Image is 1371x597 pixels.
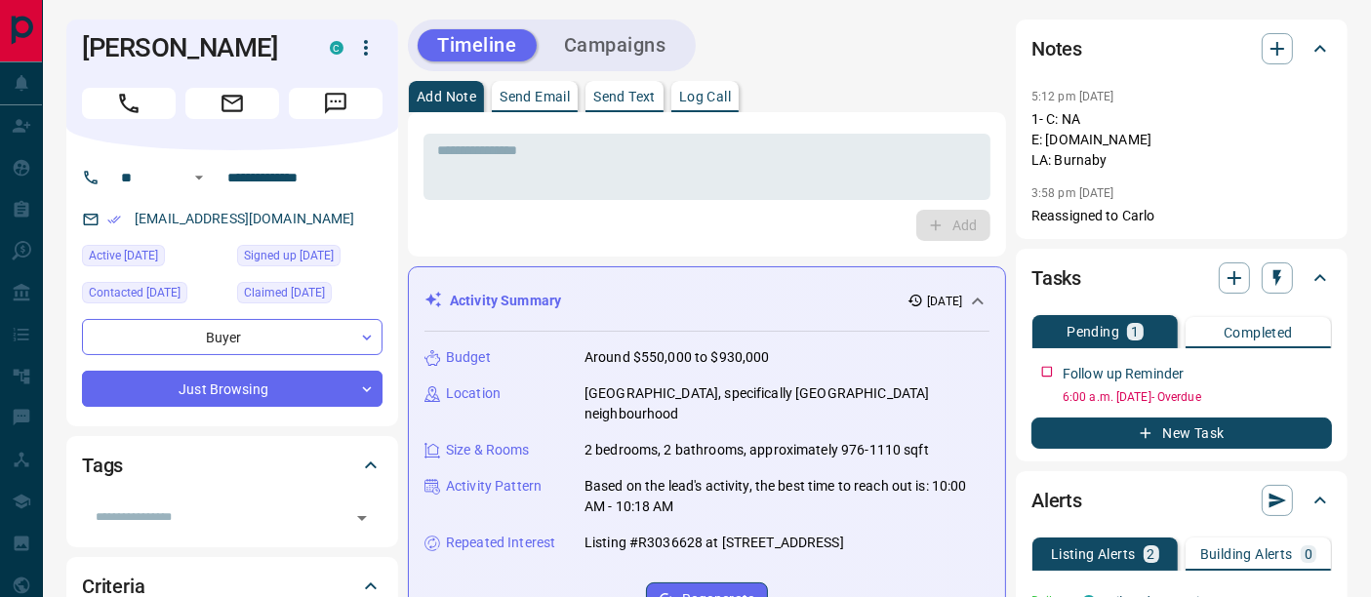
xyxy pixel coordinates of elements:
div: Tasks [1031,255,1332,301]
p: Reassigned to Carlo [1031,206,1332,226]
div: Just Browsing [82,371,383,407]
svg: Email Verified [107,213,121,226]
p: Pending [1067,325,1119,338]
button: Open [348,504,376,532]
span: Active [DATE] [89,246,158,265]
button: Timeline [418,29,537,61]
p: Follow up Reminder [1063,364,1184,384]
p: 6:00 a.m. [DATE] - Overdue [1063,388,1332,406]
div: Wed Sep 10 2025 [82,245,227,272]
p: [DATE] [927,293,962,310]
span: Email [185,88,279,119]
p: Listing #R3036628 at [STREET_ADDRESS] [585,533,844,553]
p: Add Note [417,90,476,103]
button: Campaigns [544,29,686,61]
span: Message [289,88,383,119]
p: Location [446,383,501,404]
p: Activity Summary [450,291,561,311]
p: Repeated Interest [446,533,555,553]
p: Based on the lead's activity, the best time to reach out is: 10:00 AM - 10:18 AM [585,476,989,517]
div: condos.ca [330,41,343,55]
span: Contacted [DATE] [89,283,181,302]
div: Wed Sep 10 2025 [237,282,383,309]
div: Notes [1031,25,1332,72]
h1: [PERSON_NAME] [82,32,301,63]
button: New Task [1031,418,1332,449]
button: Open [187,166,211,189]
p: [GEOGRAPHIC_DATA], specifically [GEOGRAPHIC_DATA] neighbourhood [585,383,989,424]
p: 5:12 pm [DATE] [1031,90,1114,103]
p: 1- C: NA E: [DOMAIN_NAME] LA: Burnaby [1031,109,1332,171]
p: Around $550,000 to $930,000 [585,347,770,368]
a: [EMAIL_ADDRESS][DOMAIN_NAME] [135,211,355,226]
p: 2 bedrooms, 2 bathrooms, approximately 976-1110 sqft [585,440,929,460]
p: Listing Alerts [1051,547,1136,561]
div: Wed Sep 10 2025 [237,245,383,272]
span: Signed up [DATE] [244,246,334,265]
div: Tags [82,442,383,489]
p: Activity Pattern [446,476,542,497]
p: Building Alerts [1200,547,1293,561]
h2: Tags [82,450,123,481]
h2: Alerts [1031,485,1082,516]
span: Claimed [DATE] [244,283,325,302]
h2: Tasks [1031,262,1081,294]
p: 0 [1305,547,1312,561]
div: Activity Summary[DATE] [424,283,989,319]
p: Budget [446,347,491,368]
p: 2 [1148,547,1155,561]
h2: Notes [1031,33,1082,64]
div: Wed Sep 10 2025 [82,282,227,309]
div: Buyer [82,319,383,355]
p: Log Call [679,90,731,103]
p: Completed [1224,326,1293,339]
p: 3:58 pm [DATE] [1031,186,1114,200]
span: Call [82,88,176,119]
div: Alerts [1031,477,1332,524]
p: Size & Rooms [446,440,530,460]
p: Send Text [593,90,656,103]
p: 1 [1131,325,1139,338]
p: Send Email [500,90,570,103]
